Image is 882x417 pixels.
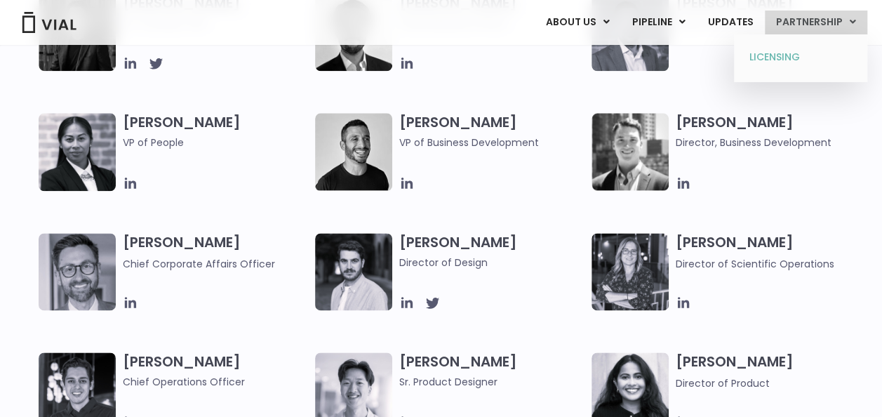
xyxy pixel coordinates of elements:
[621,11,696,34] a: PIPELINEMenu Toggle
[592,113,669,190] img: A black and white photo of a smiling man in a suit at ARVO 2023.
[535,11,620,34] a: ABOUT USMenu Toggle
[39,233,116,310] img: Paolo-M
[399,374,584,390] span: Sr. Product Designer
[676,352,861,391] h3: [PERSON_NAME]
[39,113,116,191] img: Catie
[676,135,861,150] span: Director, Business Development
[765,11,867,34] a: PARTNERSHIPMenu Toggle
[676,257,834,271] span: Director of Scientific Operations
[399,233,584,270] h3: [PERSON_NAME]
[315,113,392,190] img: A black and white photo of a man smiling.
[399,113,584,150] h3: [PERSON_NAME]
[315,233,392,310] img: Headshot of smiling man named Albert
[399,255,584,270] span: Director of Design
[123,257,275,271] span: Chief Corporate Affairs Officer
[123,233,308,272] h3: [PERSON_NAME]
[592,233,669,310] img: Headshot of smiling woman named Sarah
[123,113,308,171] h3: [PERSON_NAME]
[399,135,584,150] span: VP of Business Development
[697,11,764,34] a: UPDATES
[739,46,862,69] a: LICENSING
[676,113,861,150] h3: [PERSON_NAME]
[21,12,77,33] img: Vial Logo
[676,376,770,390] span: Director of Product
[399,352,584,390] h3: [PERSON_NAME]
[123,135,308,150] span: VP of People
[676,233,861,272] h3: [PERSON_NAME]
[123,374,308,390] span: Chief Operations Officer
[123,352,308,390] h3: [PERSON_NAME]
